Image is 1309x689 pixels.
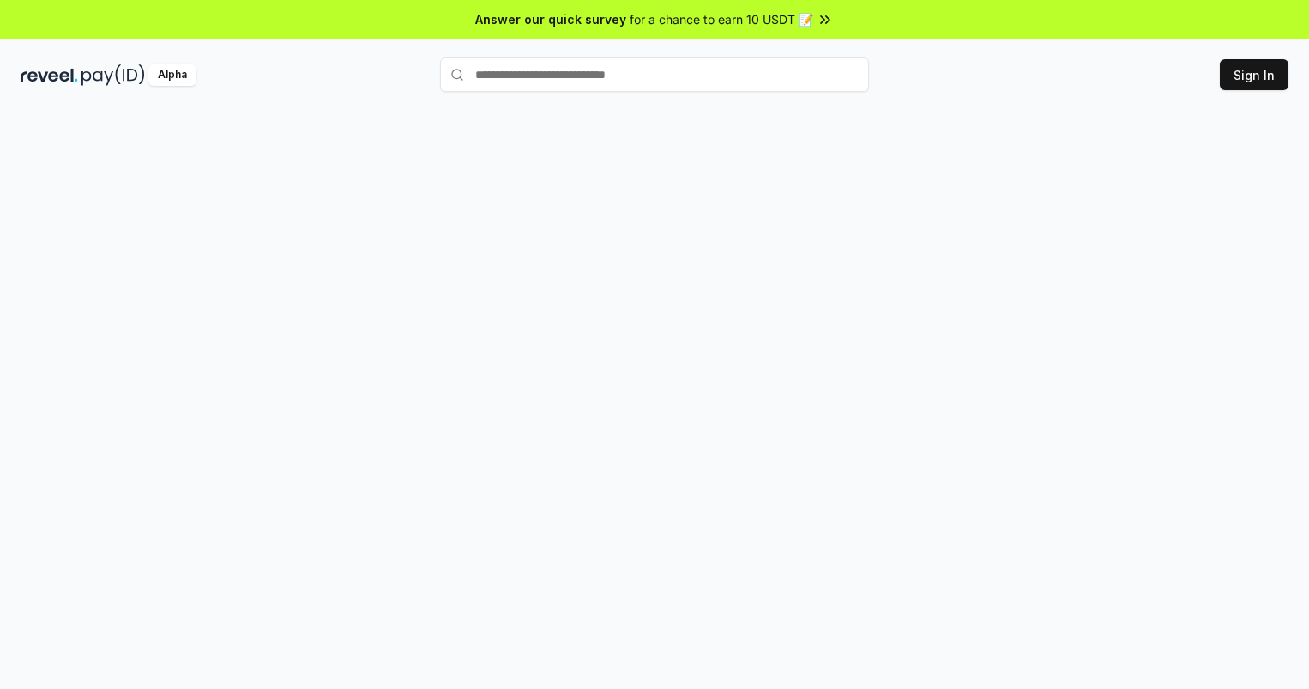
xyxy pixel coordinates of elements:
button: Sign In [1220,59,1288,90]
span: for a chance to earn 10 USDT 📝 [630,10,813,28]
div: Alpha [148,64,196,86]
span: Answer our quick survey [475,10,626,28]
img: pay_id [81,64,145,86]
img: reveel_dark [21,64,78,86]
